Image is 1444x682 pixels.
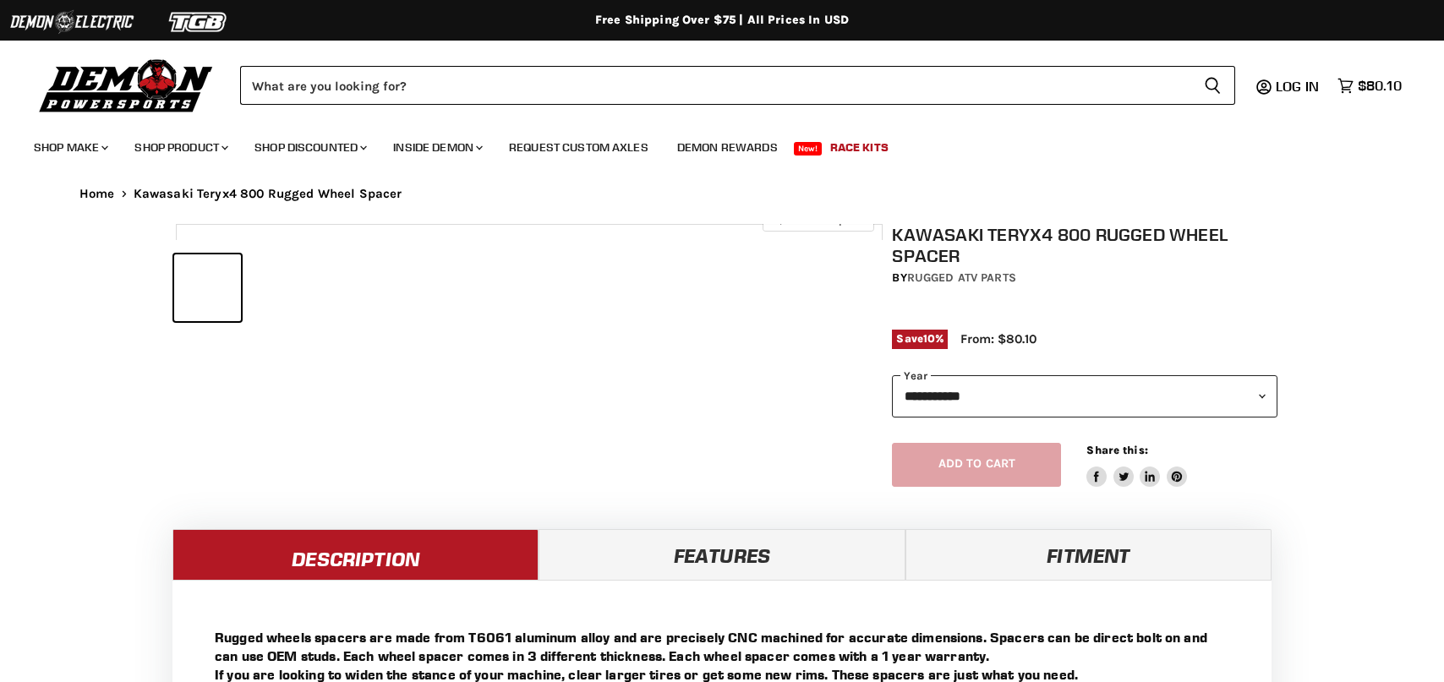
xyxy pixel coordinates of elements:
[960,331,1037,346] span: From: $80.10
[1358,78,1402,94] span: $80.10
[892,224,1277,266] h1: Kawasaki Teryx4 800 Rugged Wheel Spacer
[1268,79,1329,94] a: Log in
[539,529,905,580] a: Features
[1086,444,1147,456] span: Share this:
[771,213,865,226] span: Click to expand
[923,332,935,345] span: 10
[34,55,219,115] img: Demon Powersports
[1329,74,1410,98] a: $80.10
[46,13,1398,28] div: Free Shipping Over $75 | All Prices In USD
[892,330,948,348] span: Save %
[240,66,1235,105] form: Product
[905,529,1272,580] a: Fitment
[380,130,493,165] a: Inside Demon
[135,6,262,38] img: TGB Logo 2
[907,270,1016,285] a: Rugged ATV Parts
[46,187,1398,201] nav: Breadcrumbs
[8,6,135,38] img: Demon Electric Logo 2
[665,130,790,165] a: Demon Rewards
[1086,443,1187,488] aside: Share this:
[174,254,241,321] button: Kawasaki Teryx4 800 Rugged Wheel Spacer thumbnail
[242,130,377,165] a: Shop Discounted
[1276,78,1319,95] span: Log in
[172,529,539,580] a: Description
[122,130,238,165] a: Shop Product
[818,130,901,165] a: Race Kits
[496,130,661,165] a: Request Custom Axles
[21,130,118,165] a: Shop Make
[1190,66,1235,105] button: Search
[892,269,1277,287] div: by
[134,187,402,201] span: Kawasaki Teryx4 800 Rugged Wheel Spacer
[79,187,115,201] a: Home
[794,142,823,155] span: New!
[892,375,1277,417] select: year
[240,66,1190,105] input: Search
[21,123,1398,165] ul: Main menu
